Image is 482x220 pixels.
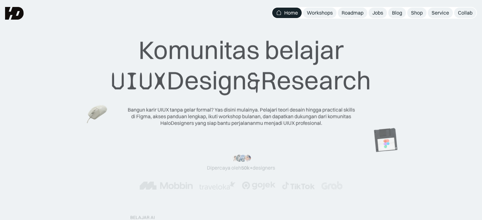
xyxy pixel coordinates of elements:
div: Collab [458,9,472,16]
span: UIUX [111,66,167,96]
div: Workshops [307,9,333,16]
div: Komunitas belajar Design Research [111,35,371,96]
a: Home [272,8,302,18]
a: Service [428,8,453,18]
div: Bangun karir UIUX tanpa gelar formal? Yas disini mulainya. Pelajari teori desain hingga practical... [127,106,355,126]
div: Roadmap [342,9,363,16]
a: Shop [407,8,427,18]
div: Home [284,9,298,16]
div: Service [432,9,449,16]
a: Blog [388,8,406,18]
span: & [247,66,261,96]
div: Blog [392,9,402,16]
a: Jobs [369,8,387,18]
a: Collab [454,8,476,18]
span: 50k+ [241,165,253,171]
a: Workshops [303,8,337,18]
div: Jobs [372,9,383,16]
div: Dipercaya oleh designers [207,165,275,171]
div: Shop [411,9,423,16]
a: Roadmap [338,8,367,18]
